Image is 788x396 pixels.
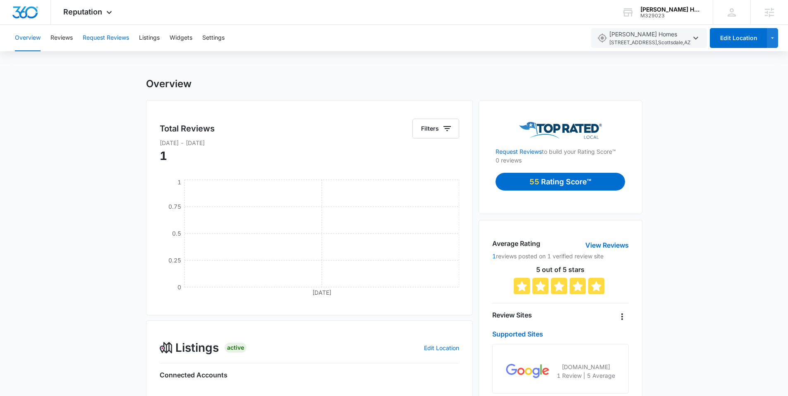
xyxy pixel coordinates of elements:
[492,310,532,320] h4: Review Sites
[160,138,460,147] p: [DATE] - [DATE]
[496,156,625,165] p: 0 reviews
[168,203,181,210] tspan: 0.75
[492,253,496,260] a: 1
[172,230,181,237] tspan: 0.5
[640,6,701,13] div: account name
[424,344,459,351] a: Edit Location
[591,28,707,48] button: [PERSON_NAME] Homes[STREET_ADDRESS],Scottsdale,AZ
[541,176,591,187] p: Rating Score™
[160,149,167,163] span: 1
[492,239,540,248] h4: Average Rating
[609,39,691,47] span: [STREET_ADDRESS] , Scottsdale , AZ
[177,284,181,291] tspan: 0
[496,148,542,155] a: Request Reviews
[609,30,691,47] span: [PERSON_NAME] Homes
[50,25,73,51] button: Reviews
[175,339,219,356] span: Listings
[168,257,181,264] tspan: 0.25
[496,139,625,156] p: to build your Rating Score™
[616,310,629,323] button: Overflow Menu
[557,363,615,371] p: [DOMAIN_NAME]
[160,370,460,380] h6: Connected Accounts
[202,25,225,51] button: Settings
[557,371,615,380] p: 1 Review | 5 Average
[519,122,602,139] img: Top Rated Local Logo
[710,28,767,48] button: Edit Location
[225,343,247,353] div: Active
[492,266,628,273] p: 5 out of 5 stars
[585,240,629,250] a: View Reviews
[139,25,160,51] button: Listings
[412,119,459,138] button: Filters
[492,252,628,260] p: reviews posted on 1 verified review site
[83,25,129,51] button: Request Reviews
[160,122,215,135] h5: Total Reviews
[63,7,102,16] span: Reputation
[492,330,543,338] a: Supported Sites
[640,13,701,19] div: account id
[177,179,181,186] tspan: 1
[15,25,41,51] button: Overview
[170,25,192,51] button: Widgets
[312,289,331,296] tspan: [DATE]
[146,78,192,90] h1: Overview
[529,176,541,187] p: 55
